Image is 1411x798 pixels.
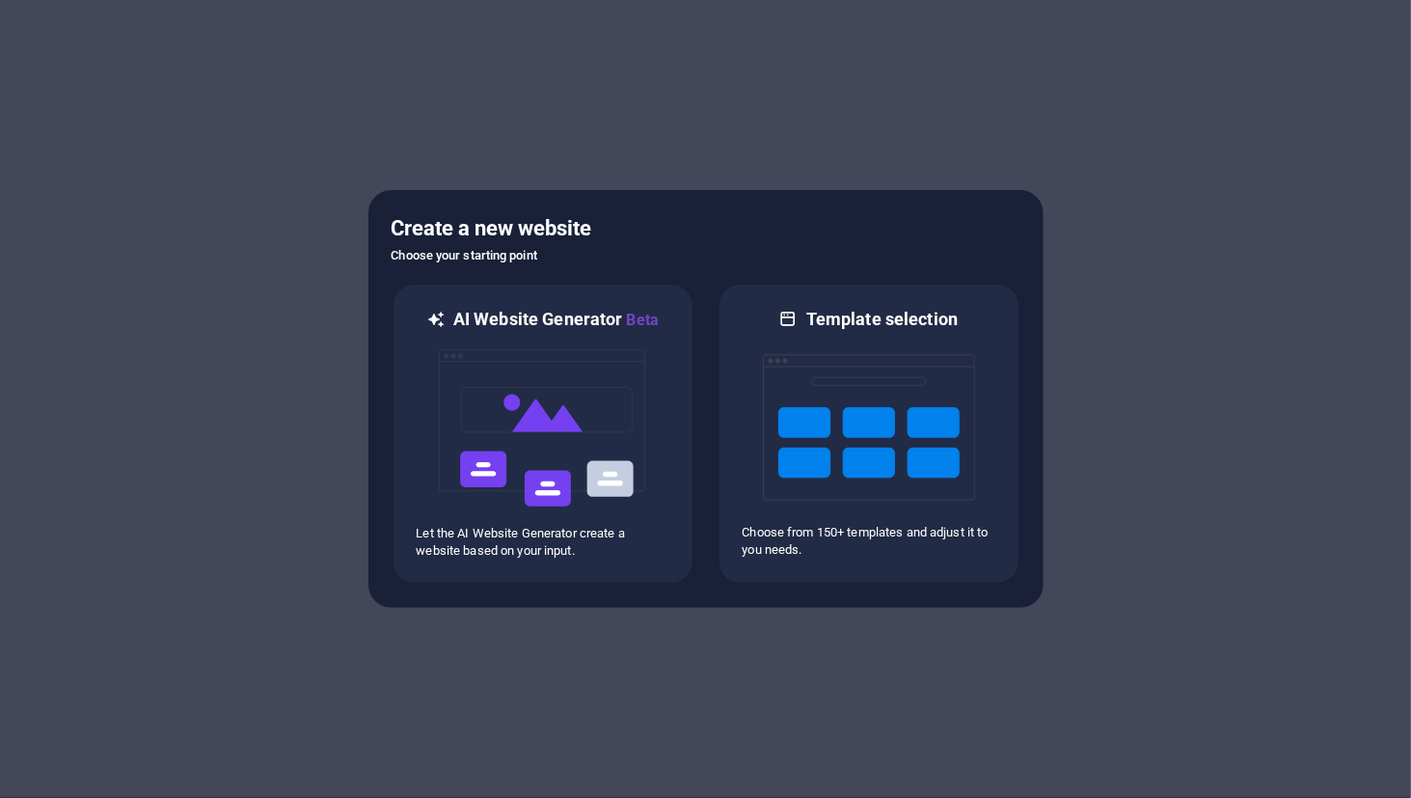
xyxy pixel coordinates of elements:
p: Choose from 150+ templates and adjust it to you needs. [743,524,995,559]
p: Let the AI Website Generator create a website based on your input. [417,525,669,560]
h6: Template selection [806,308,958,331]
h6: AI Website Generator [453,308,659,332]
div: AI Website GeneratorBetaaiLet the AI Website Generator create a website based on your input. [392,283,694,585]
img: ai [437,332,649,525]
h6: Choose your starting point [392,244,1020,267]
div: Template selectionChoose from 150+ templates and adjust it to you needs. [718,283,1020,585]
h5: Create a new website [392,213,1020,244]
span: Beta [623,311,660,329]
